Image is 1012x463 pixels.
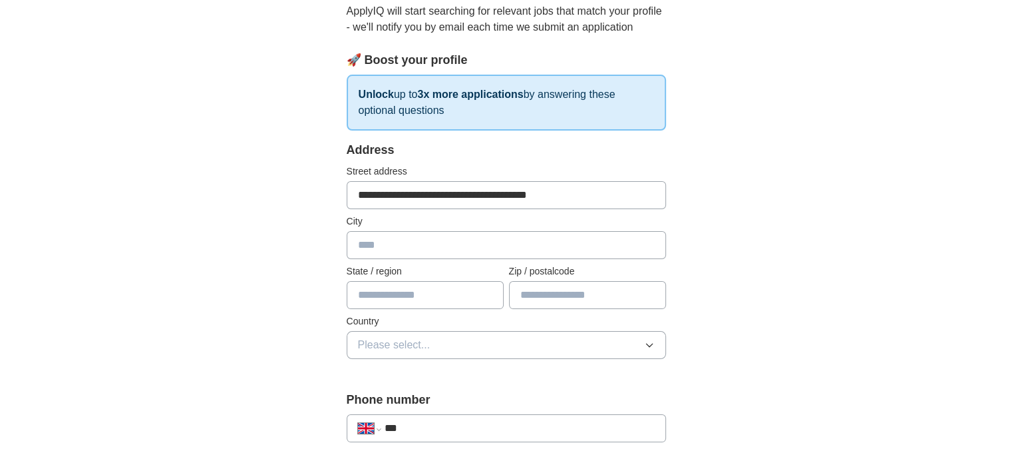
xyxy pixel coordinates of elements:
div: Address [347,141,666,159]
div: 🚀 Boost your profile [347,51,666,69]
label: Phone number [347,391,666,409]
button: Please select... [347,331,666,359]
label: State / region [347,264,504,278]
label: Country [347,314,666,328]
strong: 3x more applications [417,89,523,100]
p: up to by answering these optional questions [347,75,666,131]
label: Zip / postalcode [509,264,666,278]
label: City [347,215,666,229]
label: Street address [347,165,666,179]
p: ApplyIQ will start searching for relevant jobs that match your profile - we'll notify you by emai... [347,3,666,35]
span: Please select... [358,337,430,353]
strong: Unlock [359,89,394,100]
